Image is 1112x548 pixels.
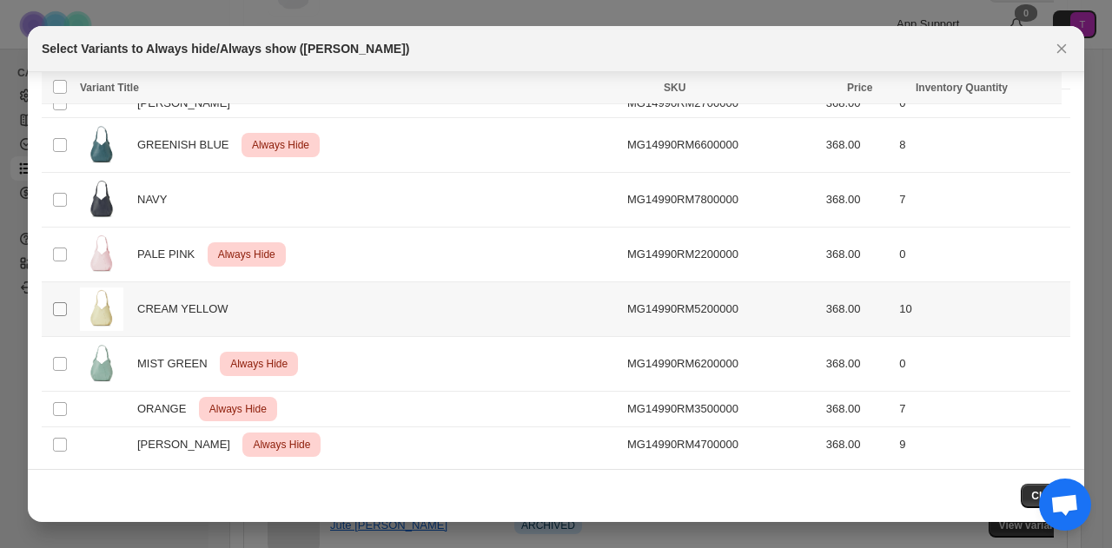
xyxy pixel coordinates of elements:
td: 0 [894,228,1070,282]
td: MG14990RM2700000 [622,89,821,118]
td: 9 [894,427,1070,463]
td: 7 [894,173,1070,228]
span: [PERSON_NAME] [137,436,240,453]
td: MG14990RM6600000 [622,118,821,173]
span: [PERSON_NAME] [137,95,240,112]
img: MG14990_RM22_color_01_8ca69444-fc9d-4373-87b6-81abab14d938.jpg [80,233,123,276]
span: NAVY [137,191,176,208]
span: Inventory Quantity [916,82,1008,94]
td: MG14990RM6200000 [622,337,821,392]
td: 0 [894,89,1070,118]
td: 368.00 [821,118,895,173]
td: MG14990RM3500000 [622,392,821,427]
span: Always Hide [215,244,279,265]
img: MG14990_RM62_color_01.jpg [80,342,123,386]
td: 368.00 [821,392,895,427]
td: 368.00 [821,89,895,118]
span: SKU [664,82,685,94]
td: 368.00 [821,427,895,463]
td: MG14990RM2200000 [622,228,821,282]
img: MG14990_RM52_color_01.jpg [80,287,123,331]
td: 368.00 [821,228,895,282]
img: MG14990_RM78_color_01_99efec03-d8e2-4cc2-a9bc-c3f1734d1919.jpg [80,178,123,221]
span: MIST GREEN [137,355,217,373]
span: Variant Title [80,82,139,94]
td: 8 [894,118,1070,173]
a: チャットを開く [1039,479,1091,531]
span: Always Hide [248,135,313,155]
span: GREENISH BLUE [137,136,238,154]
td: MG14990RM7800000 [622,173,821,228]
button: Close [1021,484,1070,508]
span: PALE PINK [137,246,204,263]
td: MG14990RM4700000 [622,427,821,463]
span: Always Hide [249,434,314,455]
td: 368.00 [821,173,895,228]
td: MG14990RM5200000 [622,282,821,337]
span: ORANGE [137,400,195,418]
h2: Select Variants to Always hide/Always show ([PERSON_NAME]) [42,40,409,57]
td: 368.00 [821,337,895,392]
span: Close [1031,489,1060,503]
span: CREAM YELLOW [137,300,237,318]
button: Close [1049,36,1074,61]
span: Always Hide [206,399,270,419]
td: 0 [894,337,1070,392]
span: Always Hide [227,353,291,374]
td: 7 [894,392,1070,427]
td: 10 [894,282,1070,337]
img: MG14990_RM66_color_01_fc3423e4-a302-4b7c-9f22-4e4ddfa27948.jpg [80,123,123,167]
span: Price [847,82,872,94]
td: 368.00 [821,282,895,337]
